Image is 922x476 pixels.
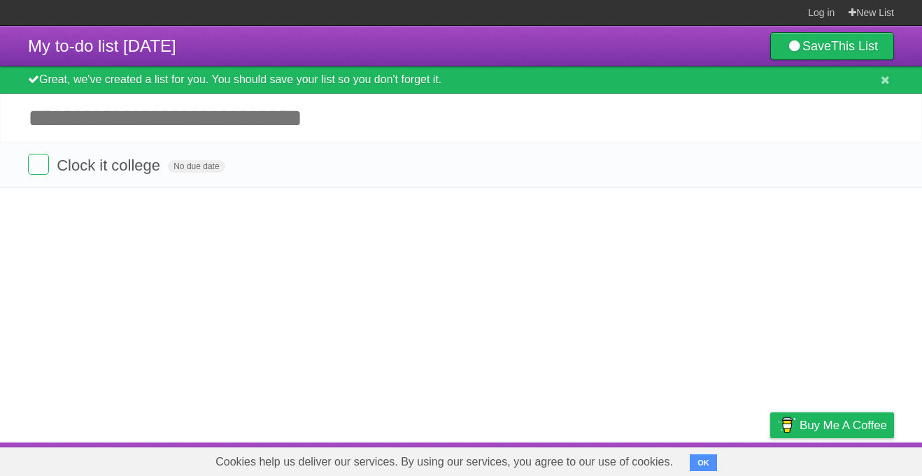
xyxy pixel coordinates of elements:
b: This List [831,39,878,53]
a: About [584,446,614,473]
a: SaveThis List [770,32,894,60]
a: Developers [630,446,687,473]
a: Privacy [752,446,788,473]
button: OK [690,454,717,471]
a: Suggest a feature [806,446,894,473]
span: My to-do list [DATE] [28,36,176,55]
label: Done [28,154,49,175]
span: No due date [168,160,225,173]
span: Buy me a coffee [800,413,887,438]
a: Terms [704,446,735,473]
span: Clock it college [57,157,164,174]
a: Buy me a coffee [770,412,894,438]
span: Cookies help us deliver our services. By using our services, you agree to our use of cookies. [201,448,687,476]
img: Buy me a coffee [777,413,796,437]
